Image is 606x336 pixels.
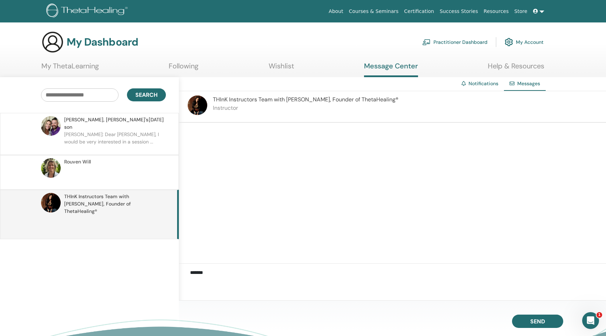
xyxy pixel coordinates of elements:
[481,5,512,18] a: Resources
[488,62,544,75] a: Help & Resources
[127,88,166,101] button: Search
[41,158,61,178] img: default.jpg
[67,36,138,48] h3: My Dashboard
[512,315,563,328] button: Send
[517,80,540,87] span: Messages
[326,5,346,18] a: About
[41,193,61,213] img: default.jpg
[41,116,61,136] img: default.jpg
[505,36,513,48] img: cog.svg
[401,5,437,18] a: Certification
[64,193,164,215] span: THInK Instructors Team with [PERSON_NAME], Founder of ThetaHealing®
[530,318,545,325] span: Send
[269,62,294,75] a: Wishlist
[422,34,487,50] a: Practitioner Dashboard
[213,104,398,112] p: Instructor
[64,158,91,166] span: Rouven Will
[64,116,149,131] span: [PERSON_NAME], [PERSON_NAME]'s son
[135,91,157,99] span: Search
[422,39,431,45] img: chalkboard-teacher.svg
[346,5,402,18] a: Courses & Seminars
[437,5,481,18] a: Success Stories
[213,96,398,103] span: THInK Instructors Team with [PERSON_NAME], Founder of ThetaHealing®
[41,31,64,53] img: generic-user-icon.jpg
[41,62,99,75] a: My ThetaLearning
[169,62,198,75] a: Following
[149,116,164,131] span: [DATE]
[597,312,602,318] span: 1
[469,80,498,87] a: Notifications
[505,34,544,50] a: My Account
[188,95,207,115] img: default.jpg
[364,62,418,77] a: Message Center
[64,131,166,152] p: [PERSON_NAME]: Dear [PERSON_NAME], I would be very interested in a session ...
[582,312,599,329] iframe: Intercom live chat
[512,5,530,18] a: Store
[46,4,130,19] img: logo.png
